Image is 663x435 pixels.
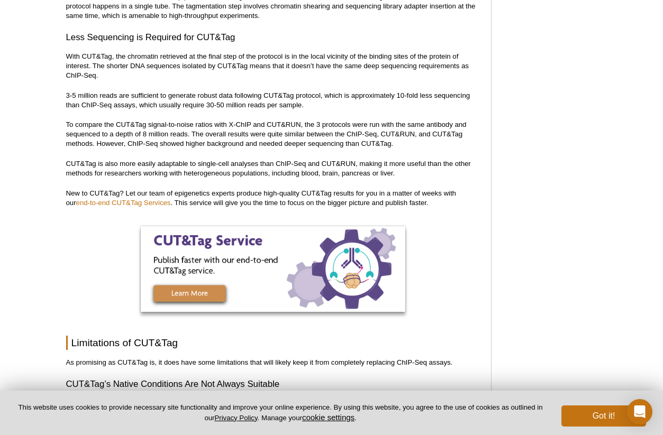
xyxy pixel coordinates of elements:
[214,414,257,422] a: Privacy Policy
[302,413,355,422] button: cookie settings
[66,31,480,44] h3: Less Sequencing is Required for CUT&Tag
[66,358,480,367] p: As promising as CUT&Tag is, it does have some limitations that will likely keep it from completel...
[627,399,652,424] div: Open Intercom Messenger
[66,336,480,350] h2: Limitations of CUT&Tag
[17,403,544,423] p: This website uses cookies to provide necessary site functionality and improve your online experie...
[66,189,480,208] p: New to CUT&Tag? Let our team of epigenetics experts produce high-quality CUT&Tag results for you ...
[76,199,171,207] a: end-to-end CUT&Tag Services
[66,52,480,80] p: With CUT&Tag, the chromatin retrieved at the final step of the protocol is in the local vicinity ...
[66,120,480,149] p: To compare the CUT&Tag signal-to-noise ratios with X-ChIP and CUT&RUN, the 3 protocols were run w...
[561,405,646,427] button: Got it!
[141,226,405,312] img: End-to-end CUT&Tag Service
[66,91,480,110] p: 3-5 million reads are sufficient to generate robust data following CUT&Tag protocol, which is app...
[66,159,480,178] p: CUT&Tag is also more easily adaptable to single-cell analyses than ChIP-Seq and CUT&RUN, making i...
[66,378,480,391] h3: CUT&Tag’s Native Conditions Are Not Always Suitable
